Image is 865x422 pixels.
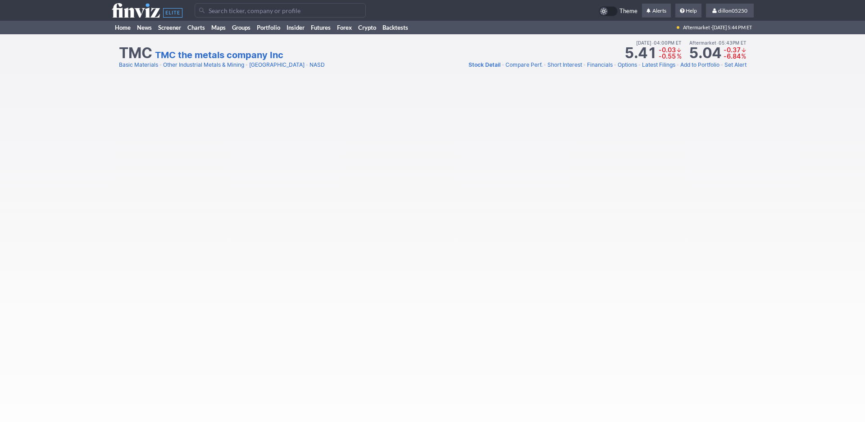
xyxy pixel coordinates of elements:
[706,4,754,18] a: dillon05250
[659,53,676,60] td: -0.55
[505,61,542,68] span: Compare Perf.
[469,60,501,69] a: Stock Detail
[208,21,229,34] a: Maps
[229,21,254,34] a: Groups
[599,6,637,16] a: Theme
[638,60,641,69] span: •
[624,46,657,60] strong: 5.41
[718,7,747,14] span: dillon05250
[642,60,675,69] a: Latest Filings
[469,61,501,68] span: Stock Detail
[724,60,747,69] a: Set Alert
[618,60,637,69] a: Options
[184,21,208,34] a: Charts
[720,60,724,69] span: •
[163,60,244,69] a: Other Industrial Metals & Mining
[741,53,747,60] td: %
[636,39,682,47] span: [DATE] 04:00PM ET
[587,60,613,69] a: Financials
[505,60,542,69] a: Compare Perf.
[112,21,134,34] a: Home
[583,60,586,69] span: •
[676,60,679,69] span: •
[651,40,654,46] span: •
[642,61,675,68] span: Latest Filings
[254,21,283,34] a: Portfolio
[675,4,701,18] a: Help
[689,39,747,47] span: Aftermarket 05:43PM ET
[501,60,505,69] span: •
[676,53,682,60] td: %
[683,21,712,34] span: Aftermarket ·
[305,60,309,69] span: •
[308,21,334,34] a: Futures
[724,53,741,60] td: -6.84
[245,60,248,69] span: •
[680,60,719,69] a: Add to Portfolio
[642,4,671,18] a: Alerts
[547,60,582,69] a: Short Interest
[159,60,162,69] span: •
[119,60,158,69] a: Basic Materials
[724,47,741,53] td: -0.37
[712,21,752,34] span: [DATE] 5:44 PM ET
[659,47,676,53] td: -0.03
[134,21,155,34] a: News
[119,46,152,60] h1: TMC
[379,21,411,34] a: Backtests
[310,60,325,69] a: NASD
[155,49,283,61] a: TMC the metals company Inc
[155,21,184,34] a: Screener
[334,21,355,34] a: Forex
[195,3,366,18] input: Search
[689,46,721,60] strong: 5.04
[614,60,617,69] span: •
[619,6,637,16] span: Theme
[543,60,546,69] span: •
[249,60,305,69] a: [GEOGRAPHIC_DATA]
[716,40,719,46] span: •
[283,21,308,34] a: Insider
[355,21,379,34] a: Crypto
